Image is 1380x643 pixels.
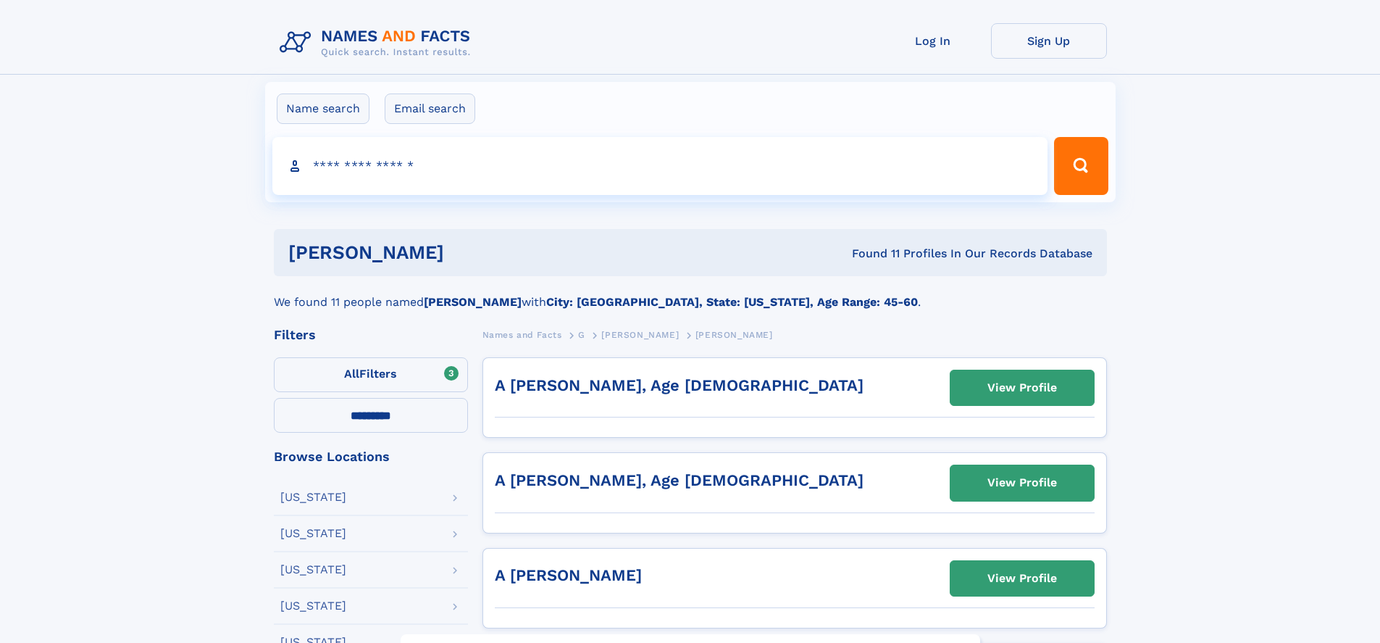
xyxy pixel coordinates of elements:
h1: [PERSON_NAME] [288,244,648,262]
a: Sign Up [991,23,1107,59]
label: Name search [277,94,369,124]
span: All [344,367,359,381]
span: [PERSON_NAME] [601,330,679,340]
div: We found 11 people named with . [274,276,1107,311]
input: search input [272,137,1048,195]
a: View Profile [950,370,1094,405]
div: [US_STATE] [280,528,346,539]
b: City: [GEOGRAPHIC_DATA], State: [US_STATE], Age Range: 45-60 [546,295,918,309]
button: Search Button [1054,137,1108,195]
span: [PERSON_NAME] [695,330,773,340]
div: [US_STATE] [280,491,346,503]
label: Filters [274,357,468,392]
div: View Profile [987,562,1057,595]
a: Names and Facts [482,325,562,344]
div: View Profile [987,466,1057,499]
div: Browse Locations [274,450,468,463]
b: [PERSON_NAME] [424,295,522,309]
a: A [PERSON_NAME], Age [DEMOGRAPHIC_DATA] [495,376,863,394]
img: Logo Names and Facts [274,23,482,62]
a: View Profile [950,561,1094,596]
div: [US_STATE] [280,564,346,576]
a: View Profile [950,465,1094,500]
a: [PERSON_NAME] [601,325,679,344]
label: Email search [385,94,475,124]
a: G [578,325,585,344]
div: Found 11 Profiles In Our Records Database [648,246,1092,262]
a: Log In [875,23,991,59]
div: [US_STATE] [280,600,346,612]
span: G [578,330,585,340]
a: A [PERSON_NAME] [495,566,642,584]
div: Filters [274,328,468,341]
a: A [PERSON_NAME], Age [DEMOGRAPHIC_DATA] [495,471,863,489]
div: View Profile [987,371,1057,405]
